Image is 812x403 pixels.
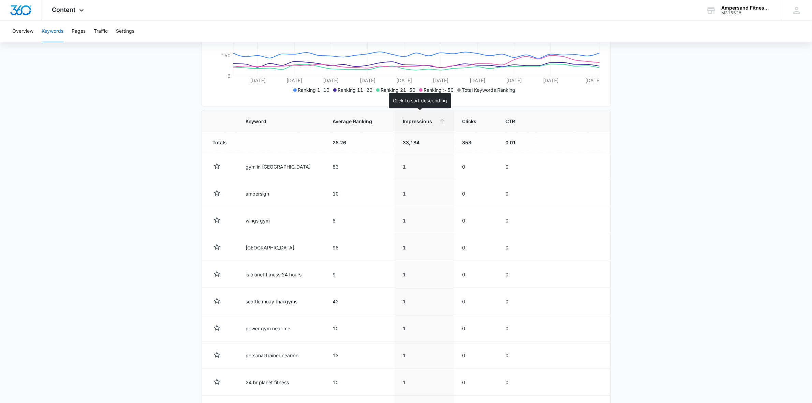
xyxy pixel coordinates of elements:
[454,207,497,234] td: 0
[395,315,454,342] td: 1
[721,11,771,15] div: account id
[237,369,324,396] td: 24 hr planet fitness
[454,288,497,315] td: 0
[497,288,535,315] td: 0
[462,87,516,93] span: Total Keywords Ranking
[497,261,535,288] td: 0
[721,5,771,11] div: account name
[52,6,76,13] span: Content
[237,207,324,234] td: wings gym
[454,234,497,261] td: 0
[395,234,454,261] td: 1
[286,77,302,83] tspan: [DATE]
[462,118,479,125] span: Clicks
[454,315,497,342] td: 0
[250,77,265,83] tspan: [DATE]
[497,342,535,369] td: 0
[470,77,485,83] tspan: [DATE]
[324,180,395,207] td: 10
[396,77,412,83] tspan: [DATE]
[585,77,601,83] tspan: [DATE]
[237,261,324,288] td: is planet fitness 24 hours
[403,118,436,125] span: Impressions
[497,369,535,396] td: 0
[395,369,454,396] td: 1
[333,118,377,125] span: Average Ranking
[454,132,497,153] td: 353
[454,342,497,369] td: 0
[237,315,324,342] td: power gym near me
[324,261,395,288] td: 9
[338,87,373,93] span: Ranking 11-20
[359,77,375,83] tspan: [DATE]
[395,180,454,207] td: 1
[395,207,454,234] td: 1
[26,44,61,48] div: Domain Overview
[237,342,324,369] td: personal trainer nearme
[506,77,522,83] tspan: [DATE]
[68,43,73,48] img: tab_keywords_by_traffic_grey.svg
[221,53,231,58] tspan: 150
[497,153,535,180] td: 0
[94,20,108,42] button: Traffic
[227,73,231,79] tspan: 0
[454,153,497,180] td: 0
[395,288,454,315] td: 1
[324,234,395,261] td: 98
[246,118,306,125] span: Keyword
[324,132,395,153] td: 28.26
[11,18,16,23] img: website_grey.svg
[237,288,324,315] td: seattle muay thai gyms
[72,20,86,42] button: Pages
[18,18,75,23] div: Domain: [DOMAIN_NAME]
[454,369,497,396] td: 0
[389,93,451,108] div: Click to sort descending
[454,180,497,207] td: 0
[324,342,395,369] td: 13
[237,153,324,180] td: gym in [GEOGRAPHIC_DATA]
[324,315,395,342] td: 10
[323,77,339,83] tspan: [DATE]
[116,20,134,42] button: Settings
[324,153,395,180] td: 83
[497,315,535,342] td: 0
[42,20,63,42] button: Keywords
[324,369,395,396] td: 10
[395,342,454,369] td: 1
[497,180,535,207] td: 0
[497,207,535,234] td: 0
[497,132,535,153] td: 0.01
[543,77,558,83] tspan: [DATE]
[18,43,24,48] img: tab_domain_overview_orange.svg
[454,261,497,288] td: 0
[424,87,454,93] span: Ranking > 50
[324,288,395,315] td: 42
[395,132,454,153] td: 33,184
[381,87,416,93] span: Ranking 21-50
[324,207,395,234] td: 8
[505,118,517,125] span: CTR
[395,153,454,180] td: 1
[237,234,324,261] td: [GEOGRAPHIC_DATA]
[202,132,238,153] td: Totals
[298,87,330,93] span: Ranking 1-10
[75,44,115,48] div: Keywords by Traffic
[433,77,448,83] tspan: [DATE]
[395,261,454,288] td: 1
[497,234,535,261] td: 0
[12,20,33,42] button: Overview
[11,11,16,16] img: logo_orange.svg
[19,11,33,16] div: v 4.0.25
[237,180,324,207] td: ampersign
